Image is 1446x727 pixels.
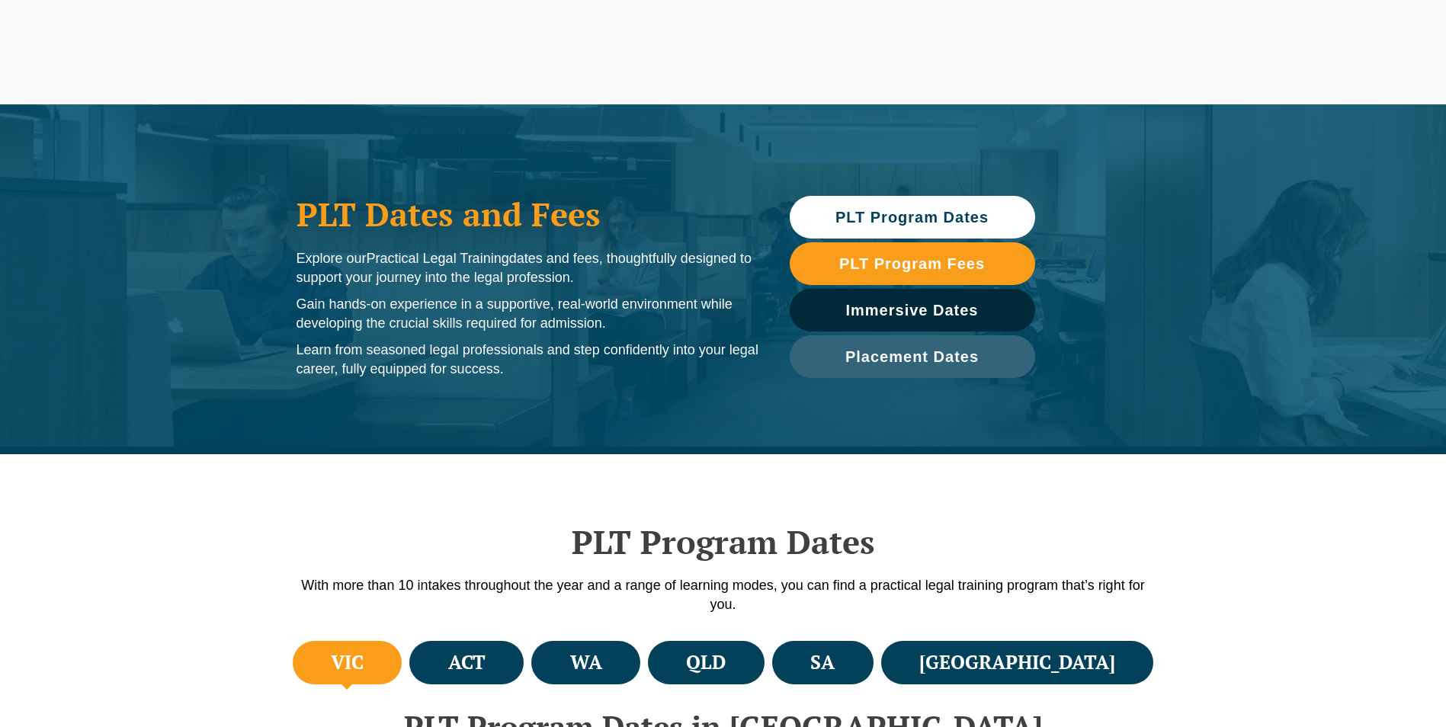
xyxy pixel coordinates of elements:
h1: PLT Dates and Fees [297,195,759,233]
p: Explore our dates and fees, thoughtfully designed to support your journey into the legal profession. [297,249,759,287]
span: Immersive Dates [846,303,979,318]
h4: [GEOGRAPHIC_DATA] [919,650,1115,675]
a: PLT Program Fees [790,242,1035,285]
h4: QLD [686,650,726,675]
h4: ACT [448,650,486,675]
h4: SA [810,650,835,675]
span: PLT Program Fees [839,256,985,271]
h4: WA [570,650,602,675]
p: Learn from seasoned legal professionals and step confidently into your legal career, fully equipp... [297,341,759,379]
span: Placement Dates [845,349,979,364]
a: PLT Program Dates [790,196,1035,239]
a: Placement Dates [790,335,1035,378]
h4: VIC [331,650,364,675]
p: Gain hands-on experience in a supportive, real-world environment while developing the crucial ski... [297,295,759,333]
a: Immersive Dates [790,289,1035,331]
span: PLT Program Dates [835,210,989,225]
span: Practical Legal Training [367,251,509,266]
h2: PLT Program Dates [289,523,1158,561]
p: With more than 10 intakes throughout the year and a range of learning modes, you can find a pract... [289,576,1158,614]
